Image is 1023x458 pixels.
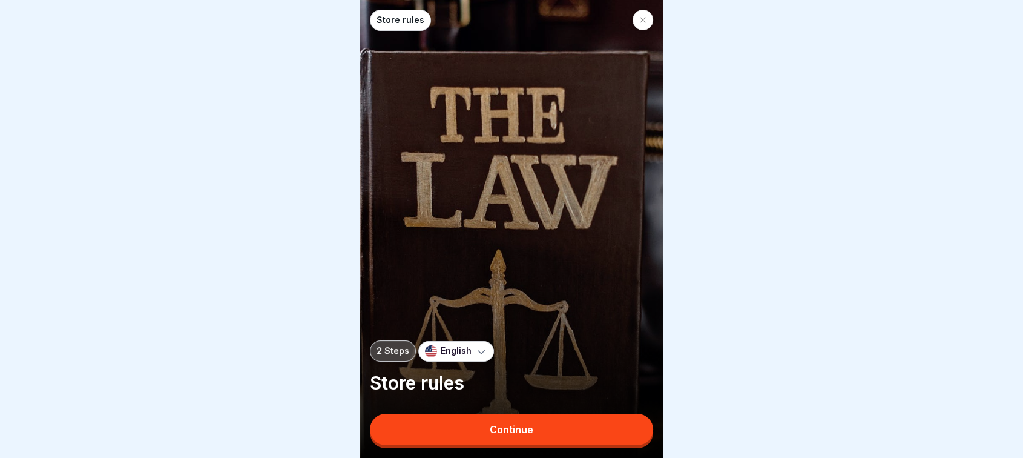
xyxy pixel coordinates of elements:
button: Continue [370,414,653,445]
div: Continue [490,424,533,435]
img: us.svg [425,345,437,357]
p: Store rules [377,15,424,25]
p: 2 Steps [377,346,409,356]
p: English [441,346,472,356]
p: Store rules [370,371,653,394]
